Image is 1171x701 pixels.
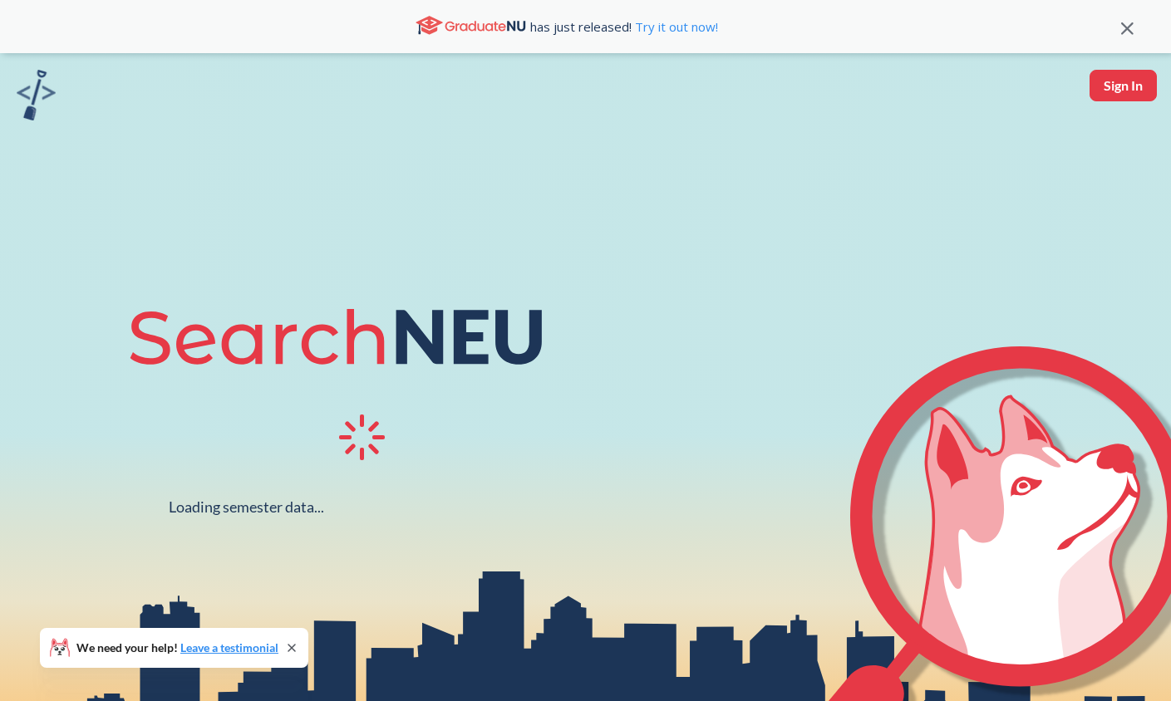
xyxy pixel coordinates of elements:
[17,70,56,125] a: sandbox logo
[169,498,324,517] div: Loading semester data...
[1090,70,1157,101] button: Sign In
[17,70,56,120] img: sandbox logo
[180,640,278,654] a: Leave a testimonial
[632,18,718,35] a: Try it out now!
[76,642,278,654] span: We need your help!
[530,17,718,36] span: has just released!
